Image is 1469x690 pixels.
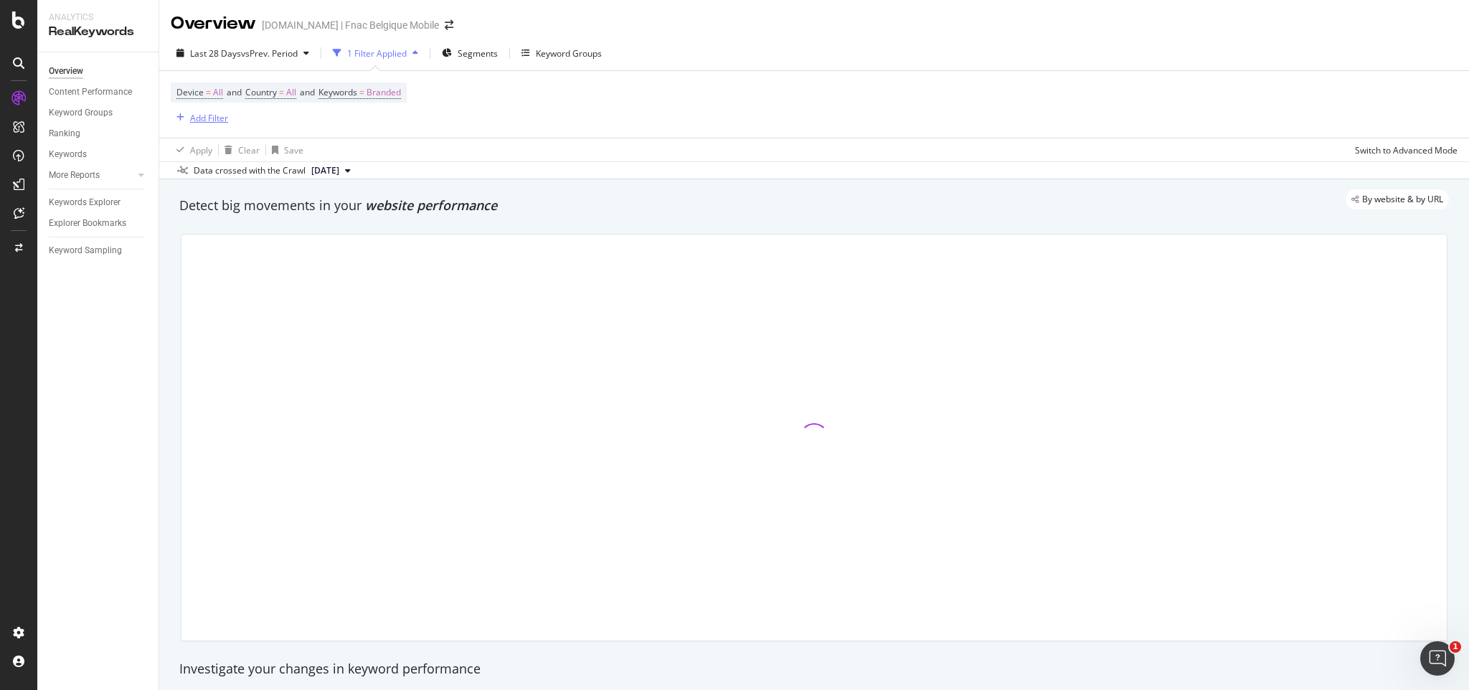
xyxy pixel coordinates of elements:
div: Switch to Advanced Mode [1355,144,1458,156]
button: Clear [219,138,260,161]
button: Apply [171,138,212,161]
div: Apply [190,144,212,156]
a: Overview [49,64,148,79]
div: Ranking [49,126,80,141]
span: and [227,86,242,98]
div: 1 Filter Applied [347,47,407,60]
a: Content Performance [49,85,148,100]
div: Overview [49,64,83,79]
span: Branded [367,82,401,103]
div: Add Filter [190,112,228,124]
div: More Reports [49,168,100,183]
span: 1 [1450,641,1461,653]
div: Analytics [49,11,147,24]
span: = [359,86,364,98]
div: Explorer Bookmarks [49,216,126,231]
span: Country [245,86,277,98]
div: Keywords [49,147,87,162]
button: [DATE] [306,162,356,179]
div: Keyword Groups [49,105,113,120]
button: Last 28 DaysvsPrev. Period [171,42,315,65]
span: = [279,86,284,98]
div: RealKeywords [49,24,147,40]
a: More Reports [49,168,134,183]
span: vs Prev. Period [241,47,298,60]
span: 2025 Aug. 1st [311,164,339,177]
span: Last 28 Days [190,47,241,60]
div: [DOMAIN_NAME] | Fnac Belgique Mobile [262,18,439,32]
div: Content Performance [49,85,132,100]
span: Keywords [318,86,357,98]
a: Keywords Explorer [49,195,148,210]
div: Clear [238,144,260,156]
button: Save [266,138,303,161]
span: All [213,82,223,103]
div: legacy label [1346,189,1449,209]
a: Keyword Groups [49,105,148,120]
button: Segments [436,42,504,65]
button: Keyword Groups [516,42,608,65]
button: Add Filter [171,109,228,126]
div: Investigate your changes in keyword performance [179,660,1449,679]
div: Data crossed with the Crawl [194,164,306,177]
div: Keyword Groups [536,47,602,60]
div: arrow-right-arrow-left [445,20,453,30]
a: Explorer Bookmarks [49,216,148,231]
span: Device [176,86,204,98]
div: Keyword Sampling [49,243,122,258]
button: Switch to Advanced Mode [1349,138,1458,161]
div: Save [284,144,303,156]
button: 1 Filter Applied [327,42,424,65]
span: By website & by URL [1362,195,1443,204]
span: and [300,86,315,98]
div: Keywords Explorer [49,195,121,210]
iframe: Intercom live chat [1420,641,1455,676]
span: All [286,82,296,103]
div: Overview [171,11,256,36]
a: Keywords [49,147,148,162]
a: Ranking [49,126,148,141]
span: Segments [458,47,498,60]
span: = [206,86,211,98]
a: Keyword Sampling [49,243,148,258]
